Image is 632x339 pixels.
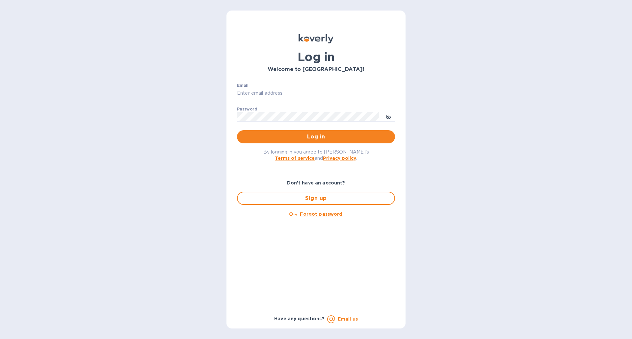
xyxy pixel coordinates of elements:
[274,316,325,321] b: Have any questions?
[300,211,342,217] u: Forgot password
[237,192,395,205] button: Sign up
[382,110,395,123] button: toggle password visibility
[263,149,369,161] span: By logging in you agree to [PERSON_NAME]'s and .
[275,156,315,161] a: Terms of service
[243,194,389,202] span: Sign up
[237,84,249,87] label: Email
[237,66,395,73] h3: Welcome to [GEOGRAPHIC_DATA]!
[237,88,395,98] input: Enter email address
[237,50,395,64] h1: Log in
[237,130,395,143] button: Log in
[323,156,356,161] a: Privacy policy
[287,180,345,185] b: Don't have an account?
[299,34,333,43] img: Koverly
[338,316,358,322] a: Email us
[242,133,390,141] span: Log in
[237,107,257,111] label: Password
